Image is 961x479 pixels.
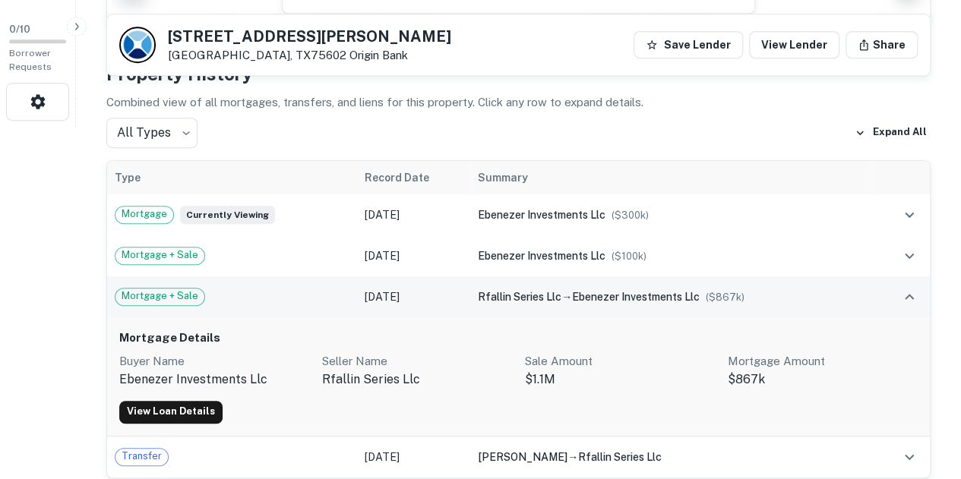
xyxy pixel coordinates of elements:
button: Expand All [851,121,931,144]
span: ($ 100k ) [612,251,646,262]
div: All Types [106,118,198,148]
p: $867k [727,370,918,389]
iframe: Chat Widget [885,358,961,430]
span: Mortgage + Sale [115,288,204,304]
button: Share [846,31,918,58]
div: → [478,288,864,305]
span: [PERSON_NAME] [478,451,567,463]
p: Seller Name [322,352,513,370]
span: rfallin series llc [478,291,561,303]
button: Save Lender [634,31,743,58]
button: expand row [896,243,922,269]
h5: [STREET_ADDRESS][PERSON_NAME] [168,29,451,44]
span: rfallin series llc [578,451,662,463]
p: [GEOGRAPHIC_DATA], TX75602 [168,49,451,62]
td: [DATE] [357,436,470,477]
td: [DATE] [357,235,470,276]
div: → [478,449,864,465]
th: Record Date [357,161,470,194]
p: Sale Amount [525,352,716,370]
span: Mortgage [115,206,173,222]
p: $1.1M [525,370,716,389]
button: expand row [896,284,922,310]
span: Transfer [115,449,168,464]
span: ebenezer investments llc [572,291,700,303]
span: Borrower Requests [9,48,52,72]
a: Origin Bank [349,49,408,61]
span: ebenezer investments llc [478,209,605,221]
h6: Mortgage Details [119,329,918,347]
span: ($ 300k ) [612,210,649,221]
td: [DATE] [357,276,470,317]
span: Currently viewing [180,206,275,224]
a: View Lender [749,31,839,58]
p: Mortgage Amount [727,352,918,370]
th: Type [107,161,357,194]
p: ebenezer investments llc [119,370,310,389]
button: expand row [896,444,922,470]
button: expand row [896,202,922,228]
span: ($ 867k ) [706,291,744,303]
p: Buyer Name [119,352,310,370]
a: View Loan Details [119,401,223,424]
span: ebenezer investments llc [478,250,605,262]
p: Combined view of all mortgages, transfers, and liens for this property. Click any row to expand d... [106,93,931,112]
p: rfallin series llc [322,370,513,389]
span: 0 / 10 [9,24,30,35]
span: Mortgage + Sale [115,247,204,263]
th: Summary [470,161,871,194]
td: [DATE] [357,194,470,235]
